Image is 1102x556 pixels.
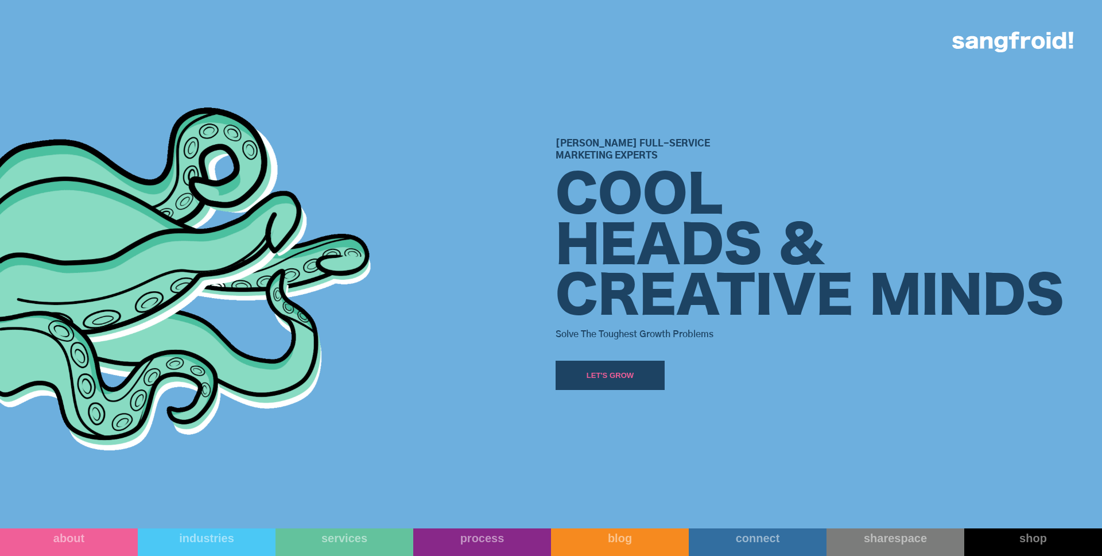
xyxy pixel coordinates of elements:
[556,361,665,390] a: Let's Grow
[587,370,634,381] div: Let's Grow
[826,531,964,545] div: sharespace
[551,531,689,545] div: blog
[275,531,413,545] div: services
[556,325,1064,342] h3: Solve The Toughest Growth Problems
[952,32,1073,52] img: logo
[556,171,1064,323] div: COOL HEADS & CREATIVE MINDS
[138,531,275,545] div: industries
[964,531,1102,545] div: shop
[413,528,551,556] a: process
[964,528,1102,556] a: shop
[826,528,964,556] a: sharespace
[689,528,826,556] a: connect
[138,528,275,556] a: industries
[275,528,413,556] a: services
[413,531,551,545] div: process
[689,531,826,545] div: connect
[551,528,689,556] a: blog
[556,138,1064,162] h1: [PERSON_NAME] Full-Service Marketing Experts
